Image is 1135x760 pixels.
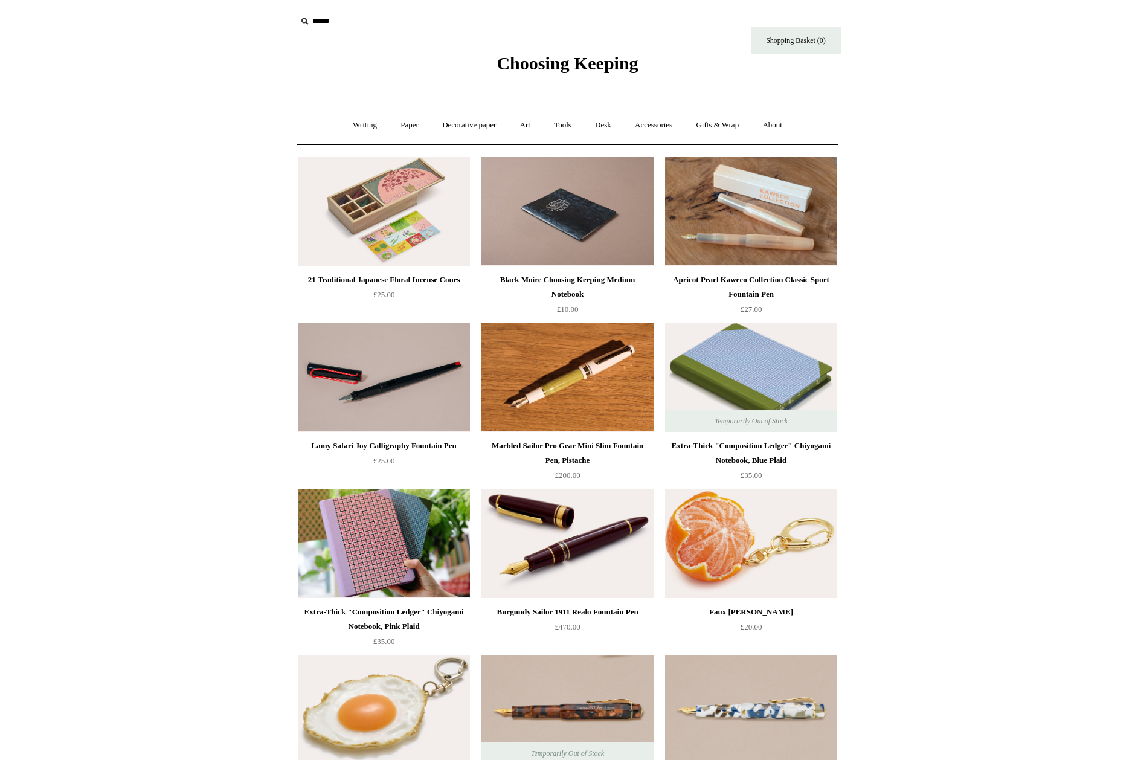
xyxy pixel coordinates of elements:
img: Black Moire Choosing Keeping Medium Notebook [481,157,653,266]
div: Marbled Sailor Pro Gear Mini Slim Fountain Pen, Pistache [484,439,650,468]
span: £10.00 [557,304,579,314]
span: £27.00 [741,304,762,314]
img: Extra-Thick "Composition Ledger" Chiyogami Notebook, Blue Plaid [665,323,837,432]
div: Lamy Safari Joy Calligraphy Fountain Pen [301,439,467,453]
a: Lamy Safari Joy Calligraphy Fountain Pen Lamy Safari Joy Calligraphy Fountain Pen [298,323,470,432]
a: Burgundy Sailor 1911 Realo Fountain Pen Burgundy Sailor 1911 Realo Fountain Pen [481,489,653,598]
a: Black Moire Choosing Keeping Medium Notebook £10.00 [481,272,653,322]
a: Faux [PERSON_NAME] £20.00 [665,605,837,654]
a: Art [509,109,541,141]
a: Marbled Sailor Pro Gear Mini Slim Fountain Pen, Pistache Marbled Sailor Pro Gear Mini Slim Founta... [481,323,653,432]
div: Faux [PERSON_NAME] [668,605,834,619]
a: Apricot Pearl Kaweco Collection Classic Sport Fountain Pen Apricot Pearl Kaweco Collection Classi... [665,157,837,266]
a: Faux Clementine Keyring Faux Clementine Keyring [665,489,837,598]
a: Writing [342,109,388,141]
a: Choosing Keeping [497,63,638,71]
span: £25.00 [373,456,395,465]
img: Burgundy Sailor 1911 Realo Fountain Pen [481,489,653,598]
a: 21 Traditional Japanese Floral Incense Cones £25.00 [298,272,470,322]
img: Faux Clementine Keyring [665,489,837,598]
img: Lamy Safari Joy Calligraphy Fountain Pen [298,323,470,432]
img: Marbled Sailor Pro Gear Mini Slim Fountain Pen, Pistache [481,323,653,432]
a: Desk [584,109,622,141]
a: 21 Traditional Japanese Floral Incense Cones 21 Traditional Japanese Floral Incense Cones [298,157,470,266]
a: Accessories [624,109,683,141]
a: Decorative paper [431,109,507,141]
a: Extra-Thick "Composition Ledger" Chiyogami Notebook, Pink Plaid Extra-Thick "Composition Ledger" ... [298,489,470,598]
a: Lamy Safari Joy Calligraphy Fountain Pen £25.00 [298,439,470,488]
a: Burgundy Sailor 1911 Realo Fountain Pen £470.00 [481,605,653,654]
a: Paper [390,109,429,141]
a: Gifts & Wrap [685,109,750,141]
div: 21 Traditional Japanese Floral Incense Cones [301,272,467,287]
span: £25.00 [373,290,395,299]
a: Extra-Thick "Composition Ledger" Chiyogami Notebook, Blue Plaid Extra-Thick "Composition Ledger" ... [665,323,837,432]
a: Tools [543,109,582,141]
span: Choosing Keeping [497,53,638,73]
a: Apricot Pearl Kaweco Collection Classic Sport Fountain Pen £27.00 [665,272,837,322]
a: Marbled Sailor Pro Gear Mini Slim Fountain Pen, Pistache £200.00 [481,439,653,488]
span: £20.00 [741,622,762,631]
img: Apricot Pearl Kaweco Collection Classic Sport Fountain Pen [665,157,837,266]
span: £200.00 [555,471,580,480]
a: Black Moire Choosing Keeping Medium Notebook Black Moire Choosing Keeping Medium Notebook [481,157,653,266]
a: Extra-Thick "Composition Ledger" Chiyogami Notebook, Blue Plaid £35.00 [665,439,837,488]
a: About [751,109,793,141]
a: Extra-Thick "Composition Ledger" Chiyogami Notebook, Pink Plaid £35.00 [298,605,470,654]
img: Extra-Thick "Composition Ledger" Chiyogami Notebook, Pink Plaid [298,489,470,598]
div: Apricot Pearl Kaweco Collection Classic Sport Fountain Pen [668,272,834,301]
div: Extra-Thick "Composition Ledger" Chiyogami Notebook, Blue Plaid [668,439,834,468]
img: 21 Traditional Japanese Floral Incense Cones [298,157,470,266]
a: Shopping Basket (0) [751,27,841,54]
span: £470.00 [555,622,580,631]
div: Burgundy Sailor 1911 Realo Fountain Pen [484,605,650,619]
div: Extra-Thick "Composition Ledger" Chiyogami Notebook, Pink Plaid [301,605,467,634]
span: Temporarily Out of Stock [703,410,800,432]
span: £35.00 [373,637,395,646]
div: Black Moire Choosing Keeping Medium Notebook [484,272,650,301]
span: £35.00 [741,471,762,480]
